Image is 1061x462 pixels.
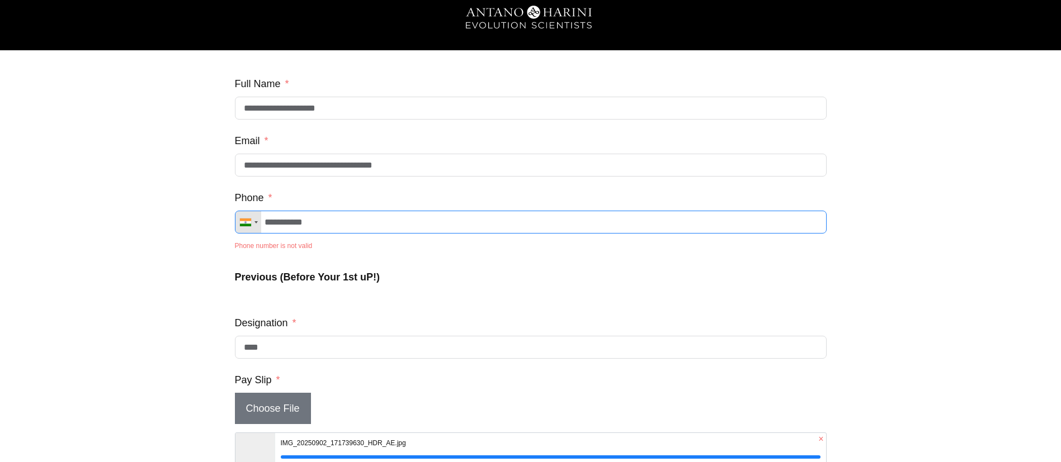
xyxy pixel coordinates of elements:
span: × [816,435,826,444]
label: Full Name [235,74,289,94]
div: IMG_20250902_171739630_HDR_AE.jpg [281,433,820,453]
input: Designation [235,336,827,359]
span: Choose File [235,393,311,424]
div: Telephone country code [235,211,261,233]
input: Phone [235,211,827,234]
div: Phone number is not valid [235,236,827,256]
strong: Previous (Before Your 1st uP!) [235,272,380,283]
label: Email [235,131,268,151]
label: Pay Slip [235,370,280,390]
input: Email [235,154,827,177]
label: Designation [235,313,296,333]
label: Phone [235,188,272,208]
